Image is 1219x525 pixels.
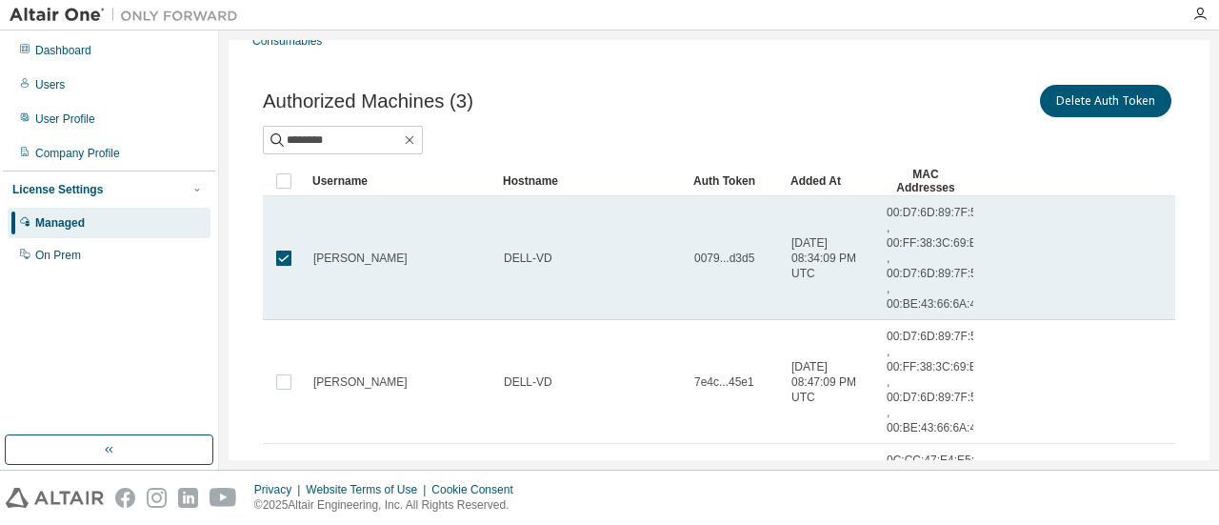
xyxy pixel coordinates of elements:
span: 00:D7:6D:89:7F:56 , 00:FF:38:3C:69:B1 , 00:D7:6D:89:7F:5A , 00:BE:43:66:6A:46 [887,329,984,435]
div: Managed [35,215,85,231]
div: Company Profile [35,146,120,161]
img: youtube.svg [210,488,237,508]
span: 0079...d3d5 [694,251,754,266]
img: facebook.svg [115,488,135,508]
div: User Profile [35,111,95,127]
div: License Settings [12,182,103,197]
p: © 2025 Altair Engineering, Inc. All Rights Reserved. [254,497,525,514]
div: Dashboard [35,43,91,58]
div: Consumables [252,33,322,49]
span: DELL-VD [504,374,552,390]
span: 00:D7:6D:89:7F:56 , 00:FF:38:3C:69:B1 , 00:D7:6D:89:7F:5A , 00:BE:43:66:6A:46 [887,205,984,312]
img: altair_logo.svg [6,488,104,508]
div: MAC Addresses [886,166,966,196]
span: [DATE] 08:34:09 PM UTC [791,235,869,281]
img: Altair One [10,6,248,25]
div: Username [312,166,488,196]
img: linkedin.svg [178,488,198,508]
span: [PERSON_NAME] [313,251,408,266]
div: Cookie Consent [431,482,524,497]
div: On Prem [35,248,81,263]
span: DELL-VD [504,251,552,266]
div: Privacy [254,482,306,497]
span: [DATE] 08:47:09 PM UTC [791,359,869,405]
img: instagram.svg [147,488,167,508]
div: Users [35,77,65,92]
span: [PERSON_NAME] [313,374,408,390]
div: Hostname [503,166,678,196]
div: Auth Token [693,166,775,196]
button: Delete Auth Token [1040,85,1171,117]
div: Added At [790,166,870,196]
span: Authorized Machines (3) [263,91,473,112]
span: 7e4c...45e1 [694,374,754,390]
div: Website Terms of Use [306,482,431,497]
